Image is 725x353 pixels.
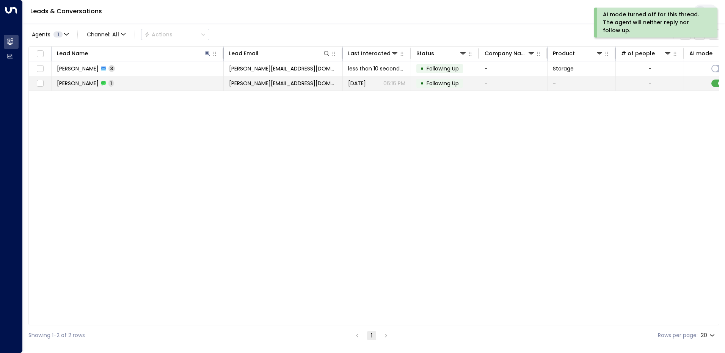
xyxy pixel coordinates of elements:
div: - [648,65,651,72]
span: najime@outlook.com [229,65,337,72]
button: page 1 [367,331,376,340]
span: All [112,31,119,37]
div: Company Name [485,49,527,58]
label: Rows per page: [658,331,698,339]
button: Agents1 [28,29,71,40]
span: Toggle select all [35,49,45,59]
div: Last Interacted [348,49,391,58]
div: AI mode [689,49,712,58]
div: AI mode turned off for this thread. The agent will neither reply nor follow up. [603,11,707,34]
div: • [420,62,424,75]
div: Status [416,49,434,58]
a: Leads & Conversations [30,7,102,16]
span: najime@outlook.com [229,80,337,87]
button: Channel:All [84,29,129,40]
span: less than 10 seconds ago [348,65,405,72]
span: Channel: [84,29,129,40]
span: Following Up [427,80,459,87]
div: Button group with a nested menu [141,29,209,40]
span: Agents [32,32,50,37]
div: Product [553,49,575,58]
button: Actions [141,29,209,40]
div: Last Interacted [348,49,399,58]
span: Toggle select row [35,64,45,73]
div: Status [416,49,467,58]
span: 1 [53,31,63,37]
div: # of people [621,49,672,58]
span: Najime Yachou [57,65,99,72]
nav: pagination navigation [352,331,391,340]
div: Lead Email [229,49,258,58]
span: Following Up [427,65,459,72]
div: • [420,77,424,90]
div: Actions [144,31,173,38]
span: Toggle select row [35,79,45,88]
div: Lead Name [57,49,88,58]
span: 3 [108,65,115,72]
div: - [648,80,651,87]
td: - [479,61,548,76]
div: Lead Email [229,49,330,58]
td: - [548,76,616,91]
div: 20 [701,330,716,341]
span: Najime Yachou [57,80,99,87]
div: Product [553,49,603,58]
span: Storage [553,65,574,72]
span: 1 [108,80,114,86]
span: Aug 20, 2025 [348,80,366,87]
div: Company Name [485,49,535,58]
div: Showing 1-2 of 2 rows [28,331,85,339]
div: # of people [621,49,655,58]
p: 06:16 PM [383,80,405,87]
div: Lead Name [57,49,211,58]
td: - [479,76,548,91]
